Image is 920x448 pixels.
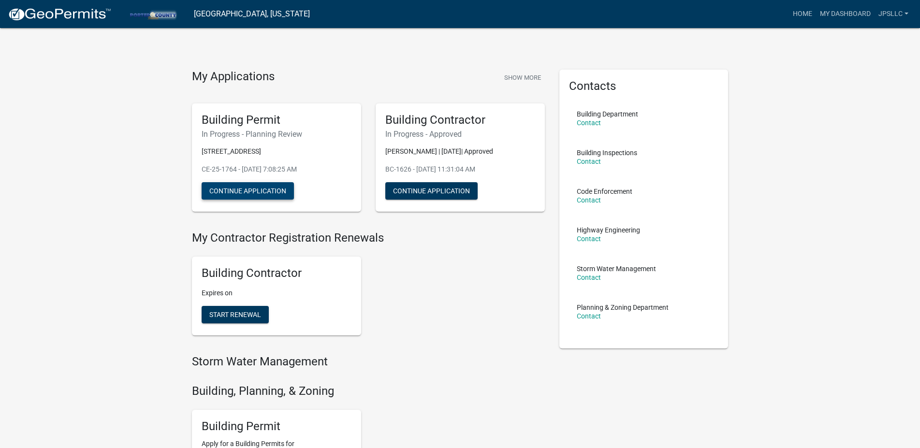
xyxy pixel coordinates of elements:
[192,70,275,84] h4: My Applications
[789,5,816,23] a: Home
[202,306,269,323] button: Start Renewal
[385,113,535,127] h5: Building Contractor
[202,288,351,298] p: Expires on
[202,419,351,434] h5: Building Permit
[202,113,351,127] h5: Building Permit
[194,6,310,22] a: [GEOGRAPHIC_DATA], [US_STATE]
[119,7,186,20] img: Porter County, Indiana
[875,5,912,23] a: JPSLLC
[577,304,669,311] p: Planning & Zoning Department
[192,384,545,398] h4: Building, Planning, & Zoning
[569,79,719,93] h5: Contacts
[577,235,601,243] a: Contact
[577,312,601,320] a: Contact
[500,70,545,86] button: Show More
[192,231,545,245] h4: My Contractor Registration Renewals
[577,188,632,195] p: Code Enforcement
[192,231,545,343] wm-registration-list-section: My Contractor Registration Renewals
[385,164,535,174] p: BC-1626 - [DATE] 11:31:04 AM
[202,182,294,200] button: Continue Application
[192,355,545,369] h4: Storm Water Management
[577,119,601,127] a: Contact
[577,111,638,117] p: Building Department
[202,146,351,157] p: [STREET_ADDRESS]
[816,5,875,23] a: My Dashboard
[385,182,478,200] button: Continue Application
[385,130,535,139] h6: In Progress - Approved
[577,265,656,272] p: Storm Water Management
[577,274,601,281] a: Contact
[577,158,601,165] a: Contact
[209,311,261,318] span: Start Renewal
[577,196,601,204] a: Contact
[202,266,351,280] h5: Building Contractor
[202,130,351,139] h6: In Progress - Planning Review
[385,146,535,157] p: [PERSON_NAME] | [DATE]| Approved
[577,149,637,156] p: Building Inspections
[202,164,351,174] p: CE-25-1764 - [DATE] 7:08:25 AM
[577,227,640,233] p: Highway Engineering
